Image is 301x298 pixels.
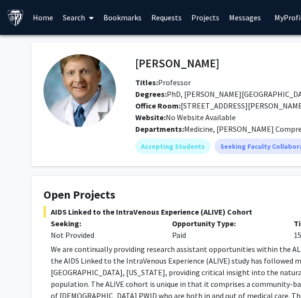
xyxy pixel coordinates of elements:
iframe: Chat [7,254,41,291]
a: Requests [146,0,186,34]
div: Not Provided [51,229,158,241]
span: No Website Available [135,112,236,122]
a: Home [28,0,58,34]
span: Professor [135,78,191,87]
div: Paid [165,218,286,241]
img: Johns Hopkins University Logo [7,9,24,26]
img: Profile Picture [43,54,116,127]
b: Titles: [135,78,158,87]
a: Projects [186,0,224,34]
p: Opportunity Type: [172,218,279,229]
a: Search [58,0,99,34]
b: Office Room: [135,101,181,110]
p: Seeking: [51,218,158,229]
mat-chip: Accepting Students [135,139,211,154]
b: Departments: [135,124,184,134]
b: Degrees: [135,89,167,99]
a: Messages [224,0,266,34]
h4: [PERSON_NAME] [135,54,219,72]
b: Website: [135,112,166,122]
a: Bookmarks [99,0,146,34]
